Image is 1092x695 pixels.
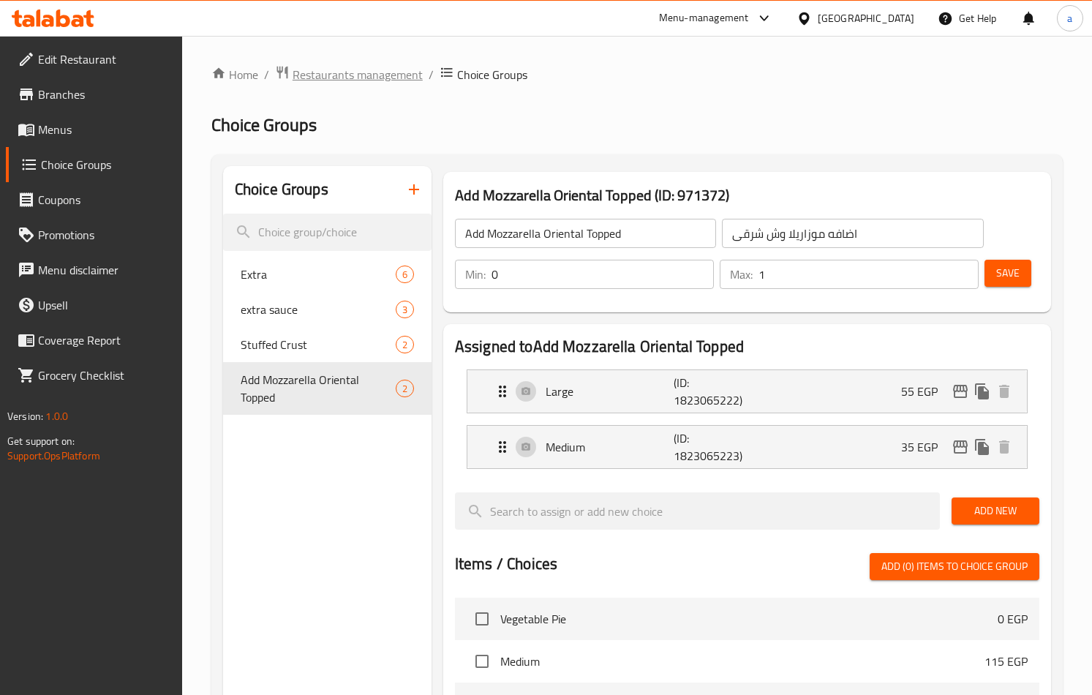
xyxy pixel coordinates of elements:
p: Max: [730,266,753,283]
a: Grocery Checklist [6,358,182,393]
h2: Assigned to Add Mozzarella Oriental Topped [455,336,1039,358]
a: Choice Groups [6,147,182,182]
span: Add New [963,502,1028,520]
nav: breadcrumb [211,65,1063,84]
button: duplicate [971,380,993,402]
a: Restaurants management [275,65,423,84]
input: search [455,492,940,530]
span: Add (0) items to choice group [881,557,1028,576]
a: Menu disclaimer [6,252,182,288]
span: Edit Restaurant [38,50,170,68]
span: 3 [396,303,413,317]
span: Choice Groups [41,156,170,173]
span: Upsell [38,296,170,314]
h2: Items / Choices [455,553,557,575]
span: Branches [38,86,170,103]
p: Medium [546,438,674,456]
a: Branches [6,77,182,112]
a: Upsell [6,288,182,323]
span: Restaurants management [293,66,423,83]
button: edit [949,380,971,402]
p: (ID: 1823065223) [674,429,759,465]
p: 115 EGP [984,653,1028,670]
a: Coverage Report [6,323,182,358]
div: Choices [396,301,414,318]
span: Choice Groups [457,66,527,83]
button: Add (0) items to choice group [870,553,1039,580]
a: Menus [6,112,182,147]
div: Add Mozzarella Oriental Topped2 [223,362,432,415]
span: Extra [241,266,396,283]
div: Choices [396,266,414,283]
li: Expand [455,419,1039,475]
li: / [264,66,269,83]
span: Select choice [467,604,497,634]
p: 35 EGP [901,438,949,456]
span: 6 [396,268,413,282]
span: 1.0.0 [45,407,68,426]
div: Extra6 [223,257,432,292]
h2: Choice Groups [235,179,328,200]
p: (ID: 1823065222) [674,374,759,409]
input: search [223,214,432,251]
span: Add Mozzarella Oriental Topped [241,371,396,406]
button: Add New [952,497,1039,525]
a: Promotions [6,217,182,252]
div: extra sauce3 [223,292,432,327]
button: delete [993,380,1015,402]
a: Coupons [6,182,182,217]
h3: Add Mozzarella Oriental Topped (ID: 971372) [455,184,1039,207]
div: Stuffed Crust2 [223,327,432,362]
p: 55 EGP [901,383,949,400]
span: Menu disclaimer [38,261,170,279]
span: Coverage Report [38,331,170,349]
span: Save [996,264,1020,282]
a: Support.OpsPlatform [7,446,100,465]
p: 0 EGP [998,610,1028,628]
span: Version: [7,407,43,426]
span: Vegetable Pie [500,610,998,628]
span: Grocery Checklist [38,367,170,384]
span: Get support on: [7,432,75,451]
button: Save [984,260,1031,287]
li: / [429,66,434,83]
span: Choice Groups [211,108,317,141]
span: Promotions [38,226,170,244]
p: Large [546,383,674,400]
div: Expand [467,370,1027,413]
span: Coupons [38,191,170,209]
div: Choices [396,380,414,397]
span: 2 [396,338,413,352]
p: Min: [465,266,486,283]
button: duplicate [971,436,993,458]
button: edit [949,436,971,458]
div: Menu-management [659,10,749,27]
span: Medium [500,653,984,670]
button: delete [993,436,1015,458]
span: extra sauce [241,301,396,318]
span: Stuffed Crust [241,336,396,353]
span: 2 [396,382,413,396]
a: Home [211,66,258,83]
span: Menus [38,121,170,138]
li: Expand [455,364,1039,419]
a: Edit Restaurant [6,42,182,77]
span: a [1067,10,1072,26]
div: Expand [467,426,1027,468]
div: [GEOGRAPHIC_DATA] [818,10,914,26]
span: Select choice [467,646,497,677]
